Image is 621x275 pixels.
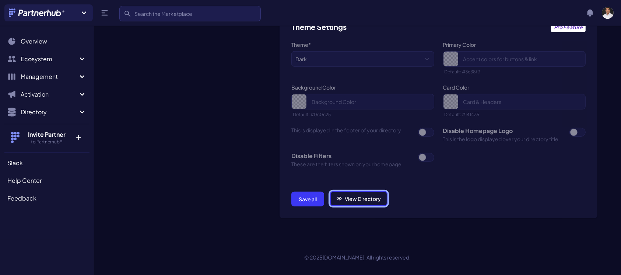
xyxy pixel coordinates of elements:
button: Save all [291,192,324,206]
span: Directory [21,108,78,116]
a: Pro Feature [551,22,586,32]
span: Ecosystem [21,55,78,63]
a: Feedback [4,191,90,206]
input: Search the Marketplace [119,6,261,21]
button: Directory [4,105,90,119]
span: Help Center [7,176,42,185]
h4: Invite Partner [23,130,71,139]
button: Management [4,69,90,84]
span: Overview [21,37,47,46]
p: © 2025 . All rights reserved. [94,254,621,261]
a: Overview [4,34,90,49]
span: Slack [7,159,23,167]
a: Slack [4,156,90,170]
h3: Theme Settings [291,22,347,32]
h5: to Partnerhub® [23,139,71,145]
img: user photo [602,7,614,19]
button: Invite Partner to Partnerhub® + [4,124,90,151]
span: Activation [21,90,78,99]
span: Feedback [7,194,36,203]
button: Activation [4,87,90,102]
a: Help Center [4,173,90,188]
a: [DOMAIN_NAME] [323,254,365,261]
a: View Directory [330,191,387,206]
span: Management [21,72,78,81]
button: Ecosystem [4,52,90,66]
img: Partnerhub® Logo [9,8,65,17]
p: + [71,130,87,142]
